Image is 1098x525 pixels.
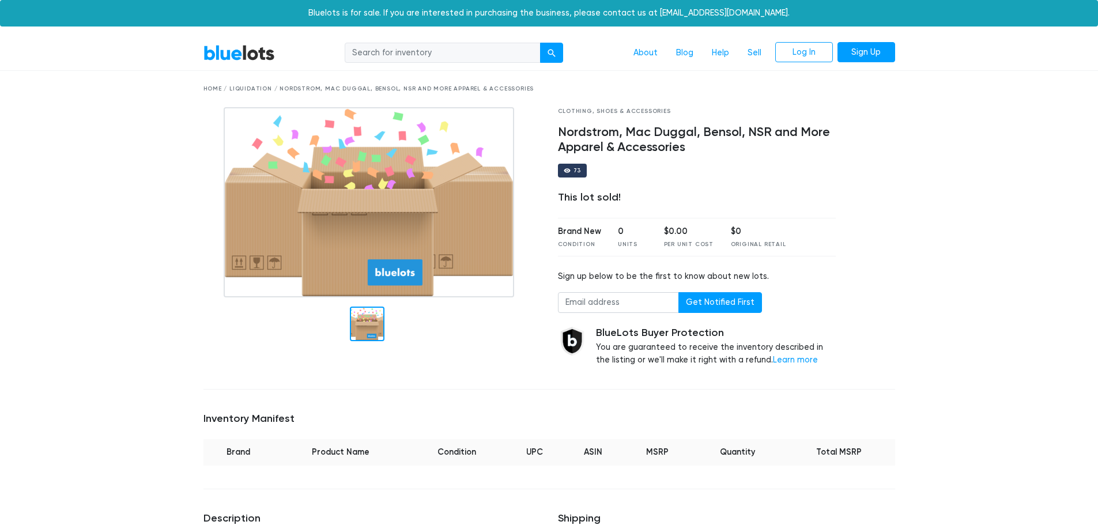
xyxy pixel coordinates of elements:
th: Brand [203,439,274,466]
div: 0 [618,225,647,238]
a: Sign Up [837,42,895,63]
h5: Shipping [558,512,895,525]
a: Blog [667,42,703,64]
img: buyer_protection_shield-3b65640a83011c7d3ede35a8e5a80bfdfaa6a97447f0071c1475b91a4b0b3d01.png [558,327,587,356]
th: Total MSRP [783,439,895,466]
a: BlueLots [203,44,275,61]
div: Original Retail [731,240,786,249]
th: Product Name [273,439,407,466]
th: ASIN [563,439,624,466]
h4: Nordstrom, Mac Duggal, Bensol, NSR and More Apparel & Accessories [558,125,836,155]
input: Search for inventory [345,43,541,63]
th: Condition [407,439,506,466]
div: $0.00 [664,225,714,238]
div: $0 [731,225,786,238]
img: box_graphic.png [224,107,514,297]
input: Email address [558,292,679,313]
div: Sign up below to be the first to know about new lots. [558,270,836,283]
th: MSRP [624,439,692,466]
a: Sell [738,42,771,64]
div: Condition [558,240,601,249]
div: Home / Liquidation / Nordstrom, Mac Duggal, Bensol, NSR and More Apparel & Accessories [203,85,895,93]
div: 73 [573,168,582,173]
div: This lot sold! [558,191,836,204]
h5: Inventory Manifest [203,413,895,425]
div: You are guaranteed to receive the inventory described in the listing or we'll make it right with ... [596,327,836,367]
th: Quantity [692,439,783,466]
a: Log In [775,42,833,63]
a: Learn more [773,355,818,365]
div: Units [618,240,647,249]
a: About [624,42,667,64]
h5: Description [203,512,541,525]
div: Brand New [558,225,601,238]
div: Clothing, Shoes & Accessories [558,107,836,116]
th: UPC [506,439,563,466]
a: Help [703,42,738,64]
h5: BlueLots Buyer Protection [596,327,836,339]
button: Get Notified First [678,292,762,313]
div: Per Unit Cost [664,240,714,249]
